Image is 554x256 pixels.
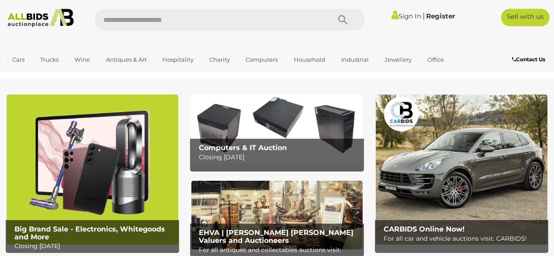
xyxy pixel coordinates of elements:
[35,53,64,67] a: Trucks
[422,53,450,67] a: Office
[7,95,178,245] a: Big Brand Sale - Electronics, Whitegoods and More Big Brand Sale - Electronics, Whitegoods and Mo...
[199,228,353,245] b: EHVA | [PERSON_NAME] [PERSON_NAME] Valuers and Auctioneers
[14,225,165,241] b: Big Brand Sale - Electronics, Whitegoods and More
[376,95,547,245] a: CARBIDS Online Now! CARBIDS Online Now! For all car and vehicle auctions visit: CARBIDS!
[4,9,77,27] img: Allbids.com.au
[191,181,363,249] a: EHVA | Evans Hastings Valuers and Auctioneers EHVA | [PERSON_NAME] [PERSON_NAME] Valuers and Auct...
[157,53,199,67] a: Hospitality
[191,95,363,163] img: Computers & IT Auction
[335,53,374,67] a: Industrial
[100,53,152,67] a: Antiques & Art
[392,12,421,20] a: Sign In
[191,95,363,163] a: Computers & IT Auction Computers & IT Auction Closing [DATE]
[7,95,178,245] img: Big Brand Sale - Electronics, Whitegoods and More
[14,241,175,252] p: Closing [DATE]
[321,9,365,31] button: Search
[379,53,417,67] a: Jewellery
[199,152,359,163] p: Closing [DATE]
[512,56,545,63] b: Contact Us
[384,233,544,244] p: For all car and vehicle auctions visit: CARBIDS!
[426,12,455,20] a: Register
[199,144,287,152] b: Computers & IT Auction
[501,9,550,26] a: Sell with us
[512,55,547,64] a: Contact Us
[376,95,547,245] img: CARBIDS Online Now!
[384,225,465,233] b: CARBIDS Online Now!
[40,67,114,81] a: [GEOGRAPHIC_DATA]
[240,53,283,67] a: Computers
[423,11,425,21] span: |
[204,53,236,67] a: Charity
[7,53,30,67] a: Cars
[7,67,36,81] a: Sports
[191,181,363,249] img: EHVA | Evans Hastings Valuers and Auctioneers
[288,53,331,67] a: Household
[69,53,95,67] a: Wine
